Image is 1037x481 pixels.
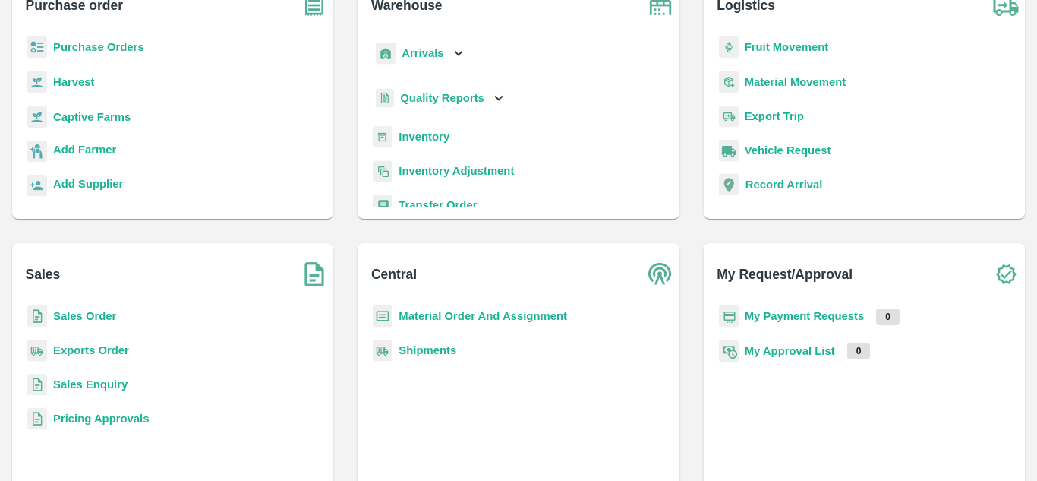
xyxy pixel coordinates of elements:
a: Purchase Orders [53,41,144,53]
a: Exports Order [53,344,129,356]
div: Quality Reports [373,83,507,114]
img: approval [719,340,739,362]
a: Fruit Movement [745,41,829,53]
a: Sales Enquiry [53,378,128,391]
img: supplier [27,175,47,197]
img: fruit [719,36,739,59]
img: central [641,255,679,293]
a: Material Order And Assignment [399,310,567,322]
img: soSales [295,255,333,293]
a: Pricing Approvals [53,413,149,425]
a: Inventory Adjustment [399,165,514,177]
b: Arrivals [402,47,443,59]
a: Captive Farms [53,111,131,123]
a: Material Movement [745,76,846,88]
img: whArrival [376,43,396,65]
img: delivery [719,106,739,128]
a: Add Supplier [53,176,123,196]
p: 0 [876,309,900,325]
a: Vehicle Request [745,144,831,157]
img: inventory [373,160,392,182]
a: Transfer Order [399,199,477,211]
a: Record Arrival [745,179,823,191]
b: My Request/Approval [717,264,853,285]
b: Central [371,264,417,285]
img: sales [27,408,47,430]
img: sales [27,305,47,328]
img: qualityReport [376,89,394,108]
img: sales [27,374,47,396]
a: Sales Order [53,310,116,322]
img: harvest [27,106,47,128]
img: shipments [373,340,392,362]
p: 0 [847,343,871,359]
a: My Approval List [745,345,835,357]
b: Add Supplier [53,178,123,190]
a: Harvest [53,76,94,88]
img: shipments [27,340,47,362]
img: harvest [27,71,47,93]
img: reciept [27,36,47,59]
b: Add Farmer [53,144,116,156]
div: Arrivals [373,36,467,71]
a: My Payment Requests [745,310,865,322]
img: payment [719,305,739,328]
a: Add Farmer [53,141,116,162]
a: Shipments [399,344,456,356]
b: Sales [26,264,61,285]
a: Inventory [399,131,449,143]
img: check [987,255,1025,293]
img: material [719,71,739,93]
img: vehicle [719,140,739,162]
img: whInventory [373,126,392,148]
img: whTransfer [373,195,392,217]
img: farmer [27,141,47,163]
a: Export Trip [745,110,804,122]
img: centralMaterial [373,305,392,328]
b: Quality Reports [400,92,484,104]
img: recordArrival [719,174,739,195]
